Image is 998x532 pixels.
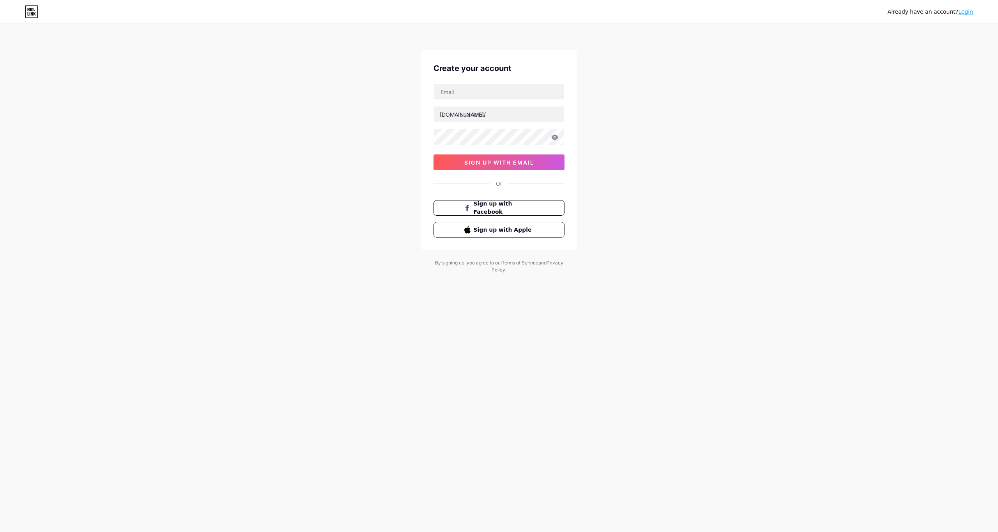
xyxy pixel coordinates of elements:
[502,260,538,266] a: Terms of Service
[464,159,534,166] span: sign up with email
[888,8,973,16] div: Already have an account?
[496,179,502,188] div: Or
[434,84,564,99] input: Email
[434,200,564,216] button: Sign up with Facebook
[958,9,973,15] a: Login
[440,110,486,119] div: [DOMAIN_NAME]/
[434,222,564,238] button: Sign up with Apple
[474,226,534,234] span: Sign up with Apple
[434,154,564,170] button: sign up with email
[433,259,565,273] div: By signing up, you agree to our and .
[474,200,534,216] span: Sign up with Facebook
[434,106,564,122] input: username
[434,62,564,74] div: Create your account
